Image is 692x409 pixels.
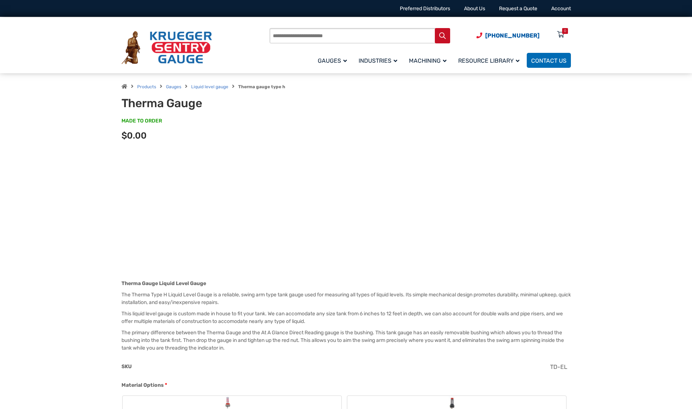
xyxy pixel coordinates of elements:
a: Request a Quote [499,5,537,12]
span: Resource Library [458,57,519,64]
span: SKU [121,363,132,370]
a: Preferred Distributors [400,5,450,12]
span: [PHONE_NUMBER] [485,32,540,39]
a: Resource Library [454,52,527,69]
a: Contact Us [527,53,571,68]
p: The Therma Type H Liquid Level Gauge is a reliable, swing arm type tank gauge used for measuring ... [121,291,571,306]
span: Industries [359,57,397,64]
a: Account [551,5,571,12]
abbr: required [165,381,167,389]
span: Gauges [318,57,347,64]
span: Material Options [121,382,164,388]
strong: Therma Gauge Liquid Level Gauge [121,280,206,287]
span: Machining [409,57,446,64]
a: Products [137,84,156,89]
h1: Therma Gauge [121,96,301,110]
a: About Us [464,5,485,12]
span: $0.00 [121,131,147,141]
a: Phone Number (920) 434-8860 [476,31,540,40]
span: TD-EL [550,363,567,370]
a: Gauges [166,84,181,89]
span: MADE TO ORDER [121,117,162,125]
a: Machining [405,52,454,69]
a: Industries [354,52,405,69]
p: The primary difference between the Therma Gauge and the At A Glance Direct Reading gauge is the b... [121,329,571,352]
strong: Therma gauge type h [238,84,285,89]
div: 0 [564,28,566,34]
span: Contact Us [531,57,567,64]
a: Gauges [313,52,354,69]
img: Krueger Sentry Gauge [121,31,212,65]
p: This liquid level gauge is custom made in house to fit your tank. We can accomodate any size tank... [121,310,571,325]
a: Liquid level gauge [191,84,228,89]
